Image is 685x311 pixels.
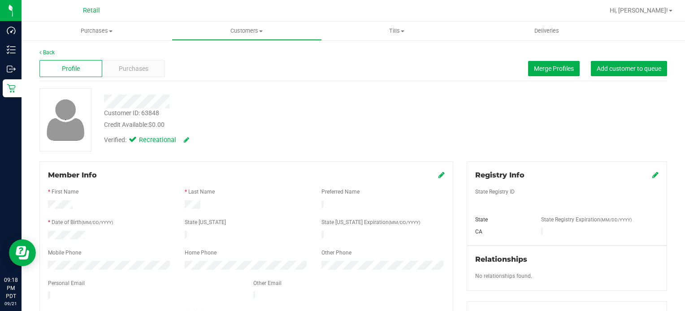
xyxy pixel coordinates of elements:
label: State [US_STATE] Expiration [321,218,420,226]
img: user-icon.png [42,97,89,143]
label: Personal Email [48,279,85,287]
label: Other Phone [321,249,351,257]
button: Merge Profiles [528,61,580,76]
a: Purchases [22,22,172,40]
div: State [468,216,534,224]
label: Last Name [188,188,215,196]
span: Relationships [475,255,527,263]
iframe: Resource center [9,239,36,266]
span: Add customer to queue [597,65,661,72]
p: 09/21 [4,300,17,307]
span: Deliveries [522,27,571,35]
a: Customers [172,22,322,40]
label: Other Email [253,279,282,287]
label: State Registry ID [475,188,515,196]
inline-svg: Outbound [7,65,16,73]
span: (MM/DD/YYYY) [82,220,113,225]
label: Home Phone [185,249,217,257]
label: Date of Birth [52,218,113,226]
div: Credit Available: [104,120,411,130]
span: Purchases [22,27,172,35]
inline-svg: Inventory [7,45,16,54]
span: Member Info [48,171,97,179]
label: Preferred Name [321,188,360,196]
span: Registry Info [475,171,525,179]
span: Merge Profiles [534,65,574,72]
label: First Name [52,188,78,196]
span: (MM/DD/YYYY) [389,220,420,225]
div: Customer ID: 63848 [104,108,159,118]
label: State [US_STATE] [185,218,226,226]
span: Customers [172,27,321,35]
div: Verified: [104,135,189,145]
label: State Registry Expiration [541,216,632,224]
inline-svg: Retail [7,84,16,93]
label: Mobile Phone [48,249,81,257]
span: Purchases [119,64,148,73]
span: Retail [83,7,100,14]
label: No relationships found. [475,272,532,280]
span: (MM/DD/YYYY) [600,217,632,222]
span: Profile [62,64,80,73]
a: Tills [322,22,472,40]
span: Recreational [139,135,175,145]
a: Deliveries [472,22,622,40]
inline-svg: Dashboard [7,26,16,35]
p: 09:18 PM PDT [4,276,17,300]
span: $0.00 [148,121,165,128]
a: Back [39,49,55,56]
button: Add customer to queue [591,61,667,76]
div: CA [468,228,534,236]
span: Tills [322,27,472,35]
span: Hi, [PERSON_NAME]! [610,7,668,14]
